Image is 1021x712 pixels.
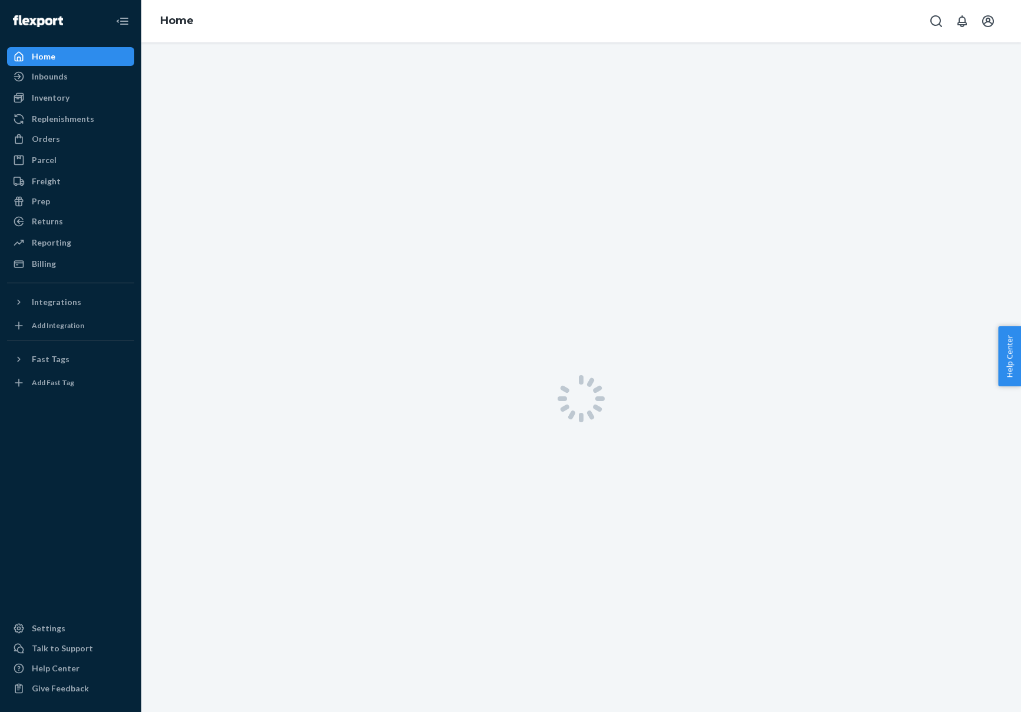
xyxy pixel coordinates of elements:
div: Talk to Support [32,643,93,654]
a: Parcel [7,151,134,170]
a: Inventory [7,88,134,107]
a: Add Integration [7,316,134,335]
button: Help Center [998,326,1021,386]
a: Home [7,47,134,66]
button: Open Search Box [924,9,948,33]
button: Open notifications [950,9,974,33]
div: Orders [32,133,60,145]
div: Billing [32,258,56,270]
button: Integrations [7,293,134,312]
div: Reporting [32,237,71,249]
div: Help Center [32,663,79,674]
button: Give Feedback [7,679,134,698]
a: Billing [7,254,134,273]
a: Reporting [7,233,134,252]
button: Fast Tags [7,350,134,369]
button: Open account menu [976,9,1000,33]
div: Add Fast Tag [32,377,74,388]
div: Inventory [32,92,69,104]
div: Settings [32,622,65,634]
div: Inbounds [32,71,68,82]
div: Give Feedback [32,683,89,694]
div: Home [32,51,55,62]
div: Add Integration [32,320,84,330]
div: Returns [32,216,63,227]
div: Replenishments [32,113,94,125]
a: Orders [7,130,134,148]
a: Inbounds [7,67,134,86]
div: Parcel [32,154,57,166]
a: Help Center [7,659,134,678]
div: Prep [32,196,50,207]
div: Freight [32,175,61,187]
a: Replenishments [7,110,134,128]
a: Freight [7,172,134,191]
button: Close Navigation [111,9,134,33]
div: Fast Tags [32,353,69,365]
a: Settings [7,619,134,638]
div: Integrations [32,296,81,308]
img: Flexport logo [13,15,63,27]
a: Home [160,14,194,27]
a: Prep [7,192,134,211]
ol: breadcrumbs [151,4,203,38]
a: Add Fast Tag [7,373,134,392]
a: Returns [7,212,134,231]
a: Talk to Support [7,639,134,658]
